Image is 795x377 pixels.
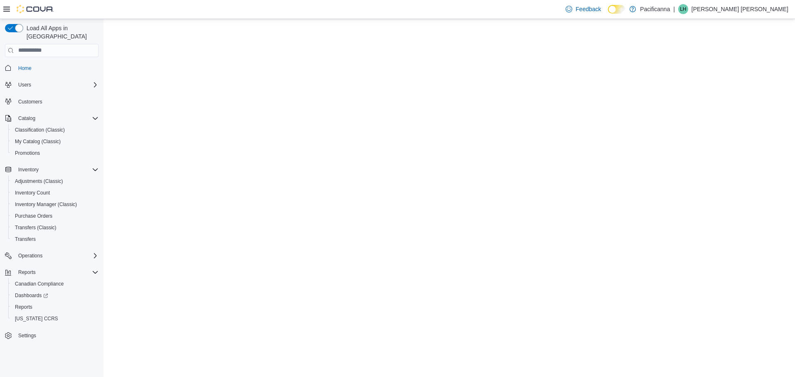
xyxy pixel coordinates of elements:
[12,223,99,233] span: Transfers (Classic)
[15,251,99,261] span: Operations
[8,187,102,199] button: Inventory Count
[576,5,601,13] span: Feedback
[12,279,99,289] span: Canadian Compliance
[15,267,39,277] button: Reports
[8,313,102,324] button: [US_STATE] CCRS
[18,166,39,173] span: Inventory
[8,210,102,222] button: Purchase Orders
[23,24,99,41] span: Load All Apps in [GEOGRAPHIC_DATA]
[15,251,46,261] button: Operations
[15,165,42,175] button: Inventory
[12,188,99,198] span: Inventory Count
[2,250,102,262] button: Operations
[15,113,39,123] button: Catalog
[8,175,102,187] button: Adjustments (Classic)
[12,314,99,324] span: Washington CCRS
[12,188,53,198] a: Inventory Count
[8,290,102,301] a: Dashboards
[15,213,53,219] span: Purchase Orders
[8,136,102,147] button: My Catalog (Classic)
[18,98,42,105] span: Customers
[18,82,31,88] span: Users
[12,302,36,312] a: Reports
[673,4,675,14] p: |
[640,4,670,14] p: Pacificanna
[15,165,99,175] span: Inventory
[15,97,46,107] a: Customers
[15,80,99,90] span: Users
[8,301,102,313] button: Reports
[18,252,43,259] span: Operations
[15,304,32,310] span: Reports
[12,234,99,244] span: Transfers
[12,223,60,233] a: Transfers (Classic)
[2,164,102,175] button: Inventory
[15,190,50,196] span: Inventory Count
[12,137,99,146] span: My Catalog (Classic)
[18,65,31,72] span: Home
[12,211,99,221] span: Purchase Orders
[608,5,625,14] input: Dark Mode
[12,199,99,209] span: Inventory Manager (Classic)
[5,59,99,363] nav: Complex example
[15,113,99,123] span: Catalog
[15,63,99,73] span: Home
[15,236,36,243] span: Transfers
[15,63,35,73] a: Home
[2,113,102,124] button: Catalog
[12,302,99,312] span: Reports
[680,4,686,14] span: LH
[12,199,80,209] a: Inventory Manager (Classic)
[8,147,102,159] button: Promotions
[2,62,102,74] button: Home
[678,4,688,14] div: Lauryn H-W
[12,291,51,300] a: Dashboards
[12,291,99,300] span: Dashboards
[2,329,102,341] button: Settings
[8,233,102,245] button: Transfers
[15,224,56,231] span: Transfers (Classic)
[12,176,99,186] span: Adjustments (Classic)
[2,79,102,91] button: Users
[12,314,61,324] a: [US_STATE] CCRS
[15,138,61,145] span: My Catalog (Classic)
[8,278,102,290] button: Canadian Compliance
[2,96,102,108] button: Customers
[12,148,43,158] a: Promotions
[562,1,604,17] a: Feedback
[17,5,54,13] img: Cova
[15,201,77,208] span: Inventory Manager (Classic)
[15,150,40,156] span: Promotions
[12,234,39,244] a: Transfers
[15,96,99,107] span: Customers
[8,199,102,210] button: Inventory Manager (Classic)
[12,148,99,158] span: Promotions
[8,222,102,233] button: Transfers (Classic)
[2,267,102,278] button: Reports
[12,279,67,289] a: Canadian Compliance
[15,80,34,90] button: Users
[12,211,56,221] a: Purchase Orders
[15,331,39,341] a: Settings
[18,115,35,122] span: Catalog
[15,292,48,299] span: Dashboards
[15,330,99,341] span: Settings
[691,4,788,14] p: [PERSON_NAME] [PERSON_NAME]
[8,124,102,136] button: Classification (Classic)
[12,125,99,135] span: Classification (Classic)
[15,178,63,185] span: Adjustments (Classic)
[12,176,66,186] a: Adjustments (Classic)
[18,332,36,339] span: Settings
[15,315,58,322] span: [US_STATE] CCRS
[15,127,65,133] span: Classification (Classic)
[12,125,68,135] a: Classification (Classic)
[12,137,64,146] a: My Catalog (Classic)
[15,281,64,287] span: Canadian Compliance
[18,269,36,276] span: Reports
[15,267,99,277] span: Reports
